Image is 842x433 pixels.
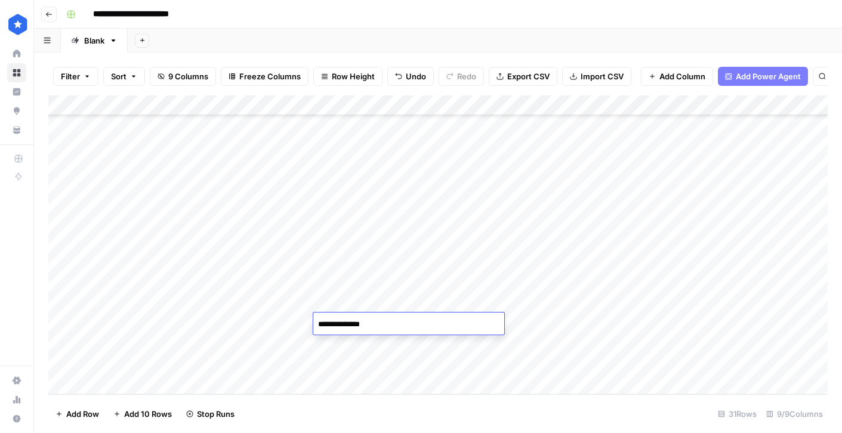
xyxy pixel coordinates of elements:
span: Add Row [66,408,99,420]
span: Stop Runs [197,408,235,420]
span: Filter [61,70,80,82]
span: Import CSV [581,70,624,82]
a: Blank [61,29,128,52]
span: Add Column [659,70,705,82]
button: Row Height [313,67,383,86]
button: Undo [387,67,434,86]
span: Sort [111,70,127,82]
div: Blank [84,35,104,47]
span: Freeze Columns [239,70,301,82]
span: Add Power Agent [736,70,801,82]
a: Home [7,44,26,63]
button: Add Power Agent [718,67,808,86]
span: Export CSV [507,70,550,82]
button: Freeze Columns [221,67,309,86]
a: Insights [7,82,26,101]
span: Undo [406,70,426,82]
button: Help + Support [7,409,26,428]
div: 9/9 Columns [761,404,828,423]
img: ConsumerAffairs Logo [7,14,29,35]
button: Stop Runs [179,404,242,423]
button: Filter [53,67,98,86]
span: Redo [457,70,476,82]
div: 31 Rows [713,404,761,423]
button: Workspace: ConsumerAffairs [7,10,26,39]
button: Redo [439,67,484,86]
button: Add Row [48,404,106,423]
a: Your Data [7,120,26,140]
a: Usage [7,390,26,409]
span: 9 Columns [168,70,208,82]
a: Browse [7,63,26,82]
span: Row Height [332,70,375,82]
button: Add Column [641,67,713,86]
span: Add 10 Rows [124,408,172,420]
button: Export CSV [489,67,557,86]
a: Opportunities [7,101,26,120]
button: Add 10 Rows [106,404,179,423]
button: 9 Columns [150,67,216,86]
a: Settings [7,371,26,390]
button: Sort [103,67,145,86]
button: Import CSV [562,67,631,86]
